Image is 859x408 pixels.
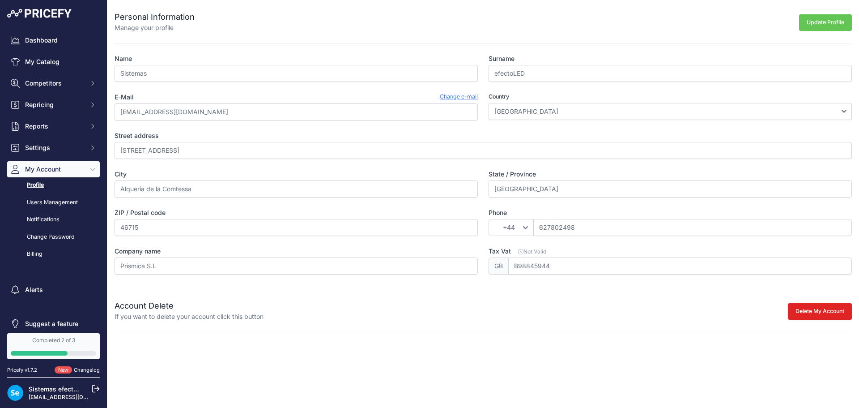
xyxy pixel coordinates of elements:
p: If you want to delete your account click this button [115,312,264,321]
label: Name [115,54,478,63]
span: Not Valid [518,248,546,255]
h2: Account Delete [115,300,264,312]
a: Profile [7,177,100,193]
label: State / Province [489,170,852,179]
a: Suggest a feature [7,316,100,332]
button: Delete My Account [788,303,852,320]
span: Competitors [25,79,84,88]
a: Dashboard [7,32,100,48]
div: Completed 2 of 3 [11,337,96,344]
div: Pricefy v1.7.2 [7,366,37,374]
h2: Personal Information [115,11,195,23]
img: Pricefy Logo [7,9,72,18]
a: Change e-mail [440,93,478,102]
label: E-Mail [115,93,134,102]
a: My Catalog [7,54,100,70]
button: Reports [7,118,100,134]
a: Changelog [74,367,100,373]
button: My Account [7,161,100,177]
label: Street address [115,131,852,140]
a: [EMAIL_ADDRESS][DOMAIN_NAME] [29,394,122,400]
span: GB [489,258,508,275]
span: Settings [25,143,84,152]
a: Completed 2 of 3 [7,333,100,359]
label: City [115,170,478,179]
a: Sistemas efectoLED [29,385,89,393]
span: New [55,366,72,374]
span: Tax Vat [489,247,511,255]
nav: Sidebar [7,32,100,332]
label: Phone [489,208,852,217]
button: Settings [7,140,100,156]
a: Billing [7,246,100,262]
span: Repricing [25,100,84,109]
a: Alerts [7,282,100,298]
span: Reports [25,122,84,131]
label: Surname [489,54,852,63]
a: Notifications [7,212,100,228]
a: Change Password [7,229,100,245]
p: Manage your profile [115,23,195,32]
button: Repricing [7,97,100,113]
label: Company name [115,247,478,256]
span: My Account [25,165,84,174]
label: Country [489,93,852,101]
button: Update Profile [799,14,852,31]
a: Users Management [7,195,100,210]
button: Competitors [7,75,100,91]
label: ZIP / Postal code [115,208,478,217]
